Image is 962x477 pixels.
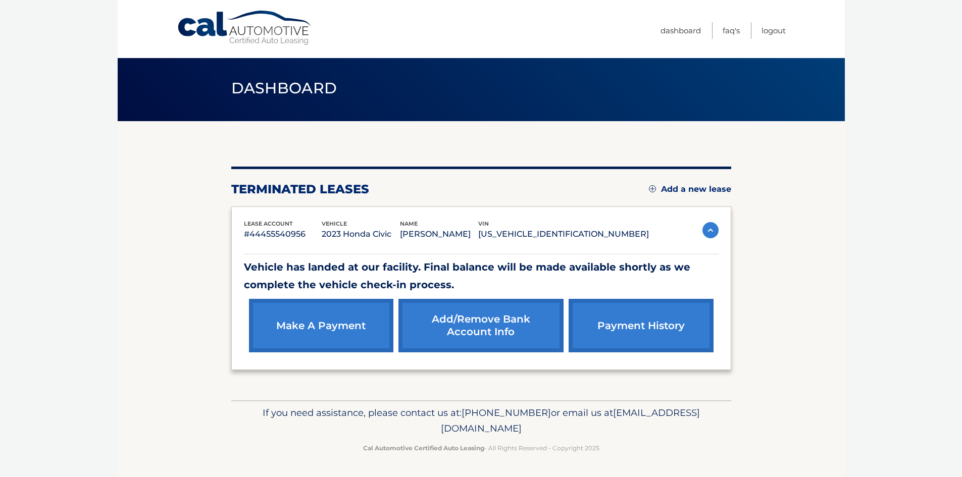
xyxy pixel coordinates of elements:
a: Add a new lease [649,184,731,194]
h2: terminated leases [231,182,369,197]
p: If you need assistance, please contact us at: or email us at [238,405,725,437]
span: name [400,220,418,227]
p: 2023 Honda Civic [322,227,400,241]
img: add.svg [649,185,656,192]
span: vin [478,220,489,227]
span: [PHONE_NUMBER] [462,407,551,418]
span: Dashboard [231,79,337,97]
p: [US_VEHICLE_IDENTIFICATION_NUMBER] [478,227,649,241]
p: - All Rights Reserved - Copyright 2025 [238,443,725,453]
a: Dashboard [661,22,701,39]
p: #44455540956 [244,227,322,241]
a: Add/Remove bank account info [398,299,564,352]
span: vehicle [322,220,347,227]
a: Cal Automotive [177,10,313,46]
span: lease account [244,220,293,227]
a: payment history [569,299,713,352]
img: accordion-active.svg [702,222,719,238]
a: Logout [762,22,786,39]
p: [PERSON_NAME] [400,227,478,241]
a: FAQ's [723,22,740,39]
a: make a payment [249,299,393,352]
p: Vehicle has landed at our facility. Final balance will be made available shortly as we complete t... [244,258,719,294]
strong: Cal Automotive Certified Auto Leasing [363,444,484,452]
